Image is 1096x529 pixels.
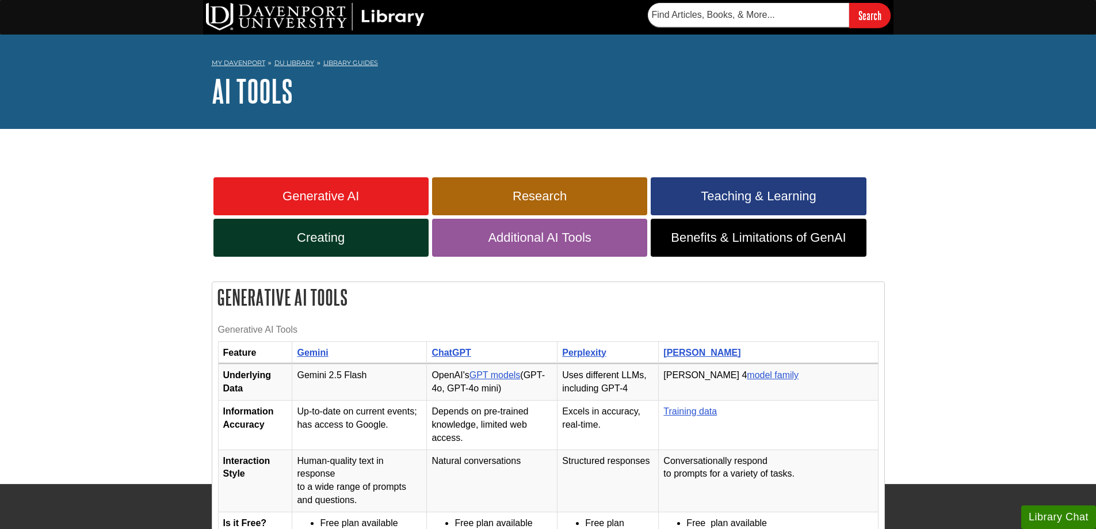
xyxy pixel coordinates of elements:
[292,364,427,401] td: Gemini 2.5 Flash
[1021,505,1096,529] button: Library Chat
[663,455,873,481] p: Conversationally respond to prompts for a variety of tasks.
[292,401,427,450] td: Up-to-date on current events; has access to Google.
[218,341,292,364] th: Feature
[557,364,659,401] td: Uses different LLMs, including GPT-4
[557,450,659,512] td: Structured responses
[663,406,717,416] a: Training data
[659,364,878,401] td: [PERSON_NAME] 4
[213,177,429,215] a: Generative AI
[427,401,557,450] td: Depends on pre-trained knowledge, limited web access.
[648,3,849,27] input: Find Articles, Books, & More...
[223,456,270,479] strong: Interaction Style
[562,348,606,357] a: Perplexity
[212,74,885,108] h1: AI Tools
[432,219,647,257] a: Additional AI Tools
[292,450,427,512] td: Human-quality text in response to a wide range of prompts and questions.
[222,230,420,245] span: Creating
[297,348,328,357] a: Gemini
[223,406,274,429] strong: Information Accuracy
[274,59,314,67] a: DU Library
[441,230,639,245] span: Additional AI Tools
[651,177,866,215] a: Teaching & Learning
[223,518,267,528] strong: Is it Free?
[218,318,879,341] caption: Generative AI Tools
[427,364,557,401] td: OpenAI's (GPT-4o, GPT-4o mini)
[557,401,659,450] td: Excels in accuracy, real-time.
[222,189,420,204] span: Generative AI
[206,3,425,31] img: DU Library
[213,219,429,257] a: Creating
[659,230,857,245] span: Benefits & Limitations of GenAI
[212,282,884,313] h2: Generative AI Tools
[659,189,857,204] span: Teaching & Learning
[648,3,891,28] form: Searches DU Library's articles, books, and more
[212,55,885,74] nav: breadcrumb
[223,370,272,393] strong: Underlying Data
[663,348,740,357] a: [PERSON_NAME]
[212,58,265,68] a: My Davenport
[431,348,471,357] a: ChatGPT
[747,370,799,380] a: model family
[432,177,647,215] a: Research
[469,370,521,380] a: GPT models
[849,3,891,28] input: Search
[651,219,866,257] a: Benefits & Limitations of GenAI
[427,450,557,512] td: Natural conversations
[323,59,378,67] a: Library Guides
[441,189,639,204] span: Research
